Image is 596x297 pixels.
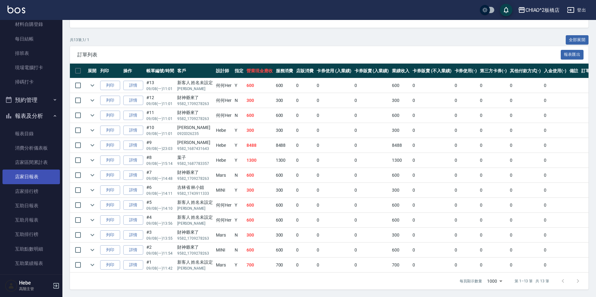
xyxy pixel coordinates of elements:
td: Y [233,258,245,272]
td: 1300 [245,153,274,168]
p: 09/08 (一) 13:56 [146,221,174,226]
div: 財神爺來了 [177,169,213,176]
th: 展開 [86,64,99,78]
button: 列印 [100,200,120,210]
td: 700 [274,258,295,272]
td: 0 [353,78,391,93]
td: 0 [542,78,568,93]
td: 0 [295,243,315,257]
td: 0 [315,228,353,242]
p: 09/08 (一) 23:03 [146,146,174,151]
button: expand row [88,185,97,195]
td: 0 [353,243,391,257]
p: 09/08 (一) 14:10 [146,206,174,211]
td: 0 [508,123,543,138]
a: 店家排行榜 [2,184,60,199]
button: expand row [88,230,97,240]
td: N [233,168,245,183]
span: 訂單列表 [77,52,561,58]
td: 何何Her [214,78,233,93]
th: 設計師 [214,64,233,78]
button: 報表及分析 [2,108,60,124]
a: 詳情 [123,170,143,180]
td: 600 [274,243,295,257]
td: #3 [145,228,176,242]
a: 全店業績分析表 [2,271,60,285]
div: 新客人 姓名未設定 [177,199,213,206]
td: 600 [245,78,274,93]
a: 詳情 [123,156,143,165]
button: expand row [88,200,97,210]
td: #8 [145,153,176,168]
td: 0 [411,243,453,257]
p: 9582_1709278263 [177,176,213,181]
td: 600 [245,168,274,183]
td: 0 [295,108,315,123]
td: MINI [214,243,233,257]
td: 0 [411,183,453,198]
p: 09/08 (一) 14:48 [146,176,174,181]
td: 0 [508,198,543,213]
td: #2 [145,243,176,257]
div: [PERSON_NAME] [177,124,213,131]
p: 高階主管 [19,286,51,292]
a: 報表目錄 [2,127,60,141]
p: 09/08 (一) 11:01 [146,101,174,107]
td: 0 [353,93,391,108]
p: 09/08 (一) 11:01 [146,131,174,137]
p: 09/08 (一) 15:14 [146,161,174,166]
td: 0 [411,93,453,108]
td: #7 [145,168,176,183]
p: 9582_1709278263 [177,236,213,241]
th: 業績收入 [390,64,411,78]
td: 0 [478,93,508,108]
div: CHIAO^2板橋店 [525,6,560,14]
button: expand row [88,96,97,105]
td: #1 [145,258,176,272]
a: 每日結帳 [2,32,60,46]
button: expand row [88,245,97,255]
td: 0 [508,243,543,257]
td: 0 [295,138,315,153]
p: 09/08 (一) 14:11 [146,191,174,196]
a: 店家日報表 [2,170,60,184]
td: 600 [274,168,295,183]
td: 0 [478,168,508,183]
p: [PERSON_NAME] [177,221,213,226]
td: 0 [542,138,568,153]
td: 0 [508,183,543,198]
div: 新客人 姓名未設定 [177,79,213,86]
a: 互助排行榜 [2,227,60,242]
td: 0 [508,93,543,108]
h5: Hebe [19,280,51,286]
a: 排班表 [2,46,60,60]
td: N [233,108,245,123]
td: 600 [245,108,274,123]
td: 0 [295,153,315,168]
a: 互助業績報表 [2,256,60,271]
td: 0 [453,168,479,183]
a: 材料自購登錄 [2,17,60,31]
td: 0 [508,78,543,93]
button: expand row [88,260,97,270]
a: 詳情 [123,185,143,195]
td: 0 [542,153,568,168]
button: 預約管理 [2,92,60,108]
td: 0 [508,153,543,168]
td: 0 [478,108,508,123]
td: 600 [390,198,411,213]
div: [PERSON_NAME] [177,139,213,146]
a: 消費分析儀表板 [2,141,60,155]
td: 0 [478,153,508,168]
td: 0 [542,183,568,198]
td: Mars [214,168,233,183]
p: 09/08 (一) 11:01 [146,116,174,122]
a: 互助月報表 [2,213,60,227]
th: 指定 [233,64,245,78]
button: expand row [88,111,97,120]
td: 0 [315,213,353,228]
td: 0 [315,153,353,168]
td: 0 [315,183,353,198]
td: Hebe [214,123,233,138]
button: 報表匯出 [561,50,584,60]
